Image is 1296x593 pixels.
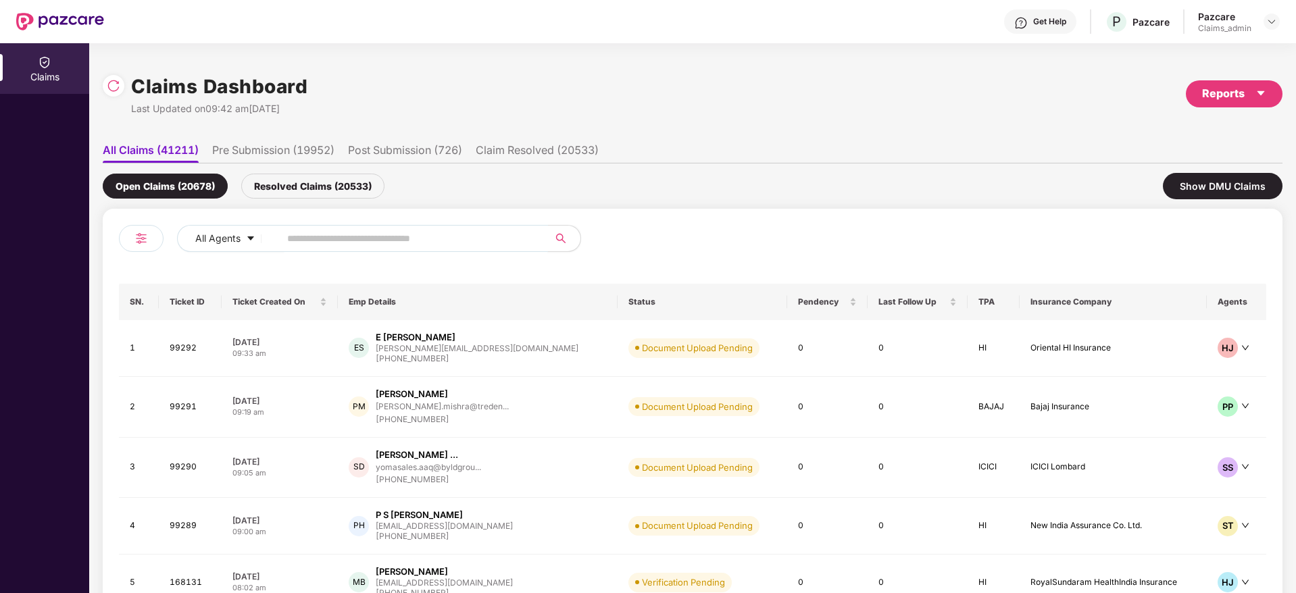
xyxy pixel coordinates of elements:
div: 09:33 am [232,348,327,359]
div: yomasales.aaq@byldgrou... [376,463,481,471]
span: Pendency [798,296,847,307]
li: All Claims (41211) [103,143,199,163]
div: [PHONE_NUMBER] [376,530,513,543]
img: svg+xml;base64,PHN2ZyBpZD0iSGVscC0zMngzMiIgeG1sbnM9Imh0dHA6Ly93d3cudzMub3JnLzIwMDAvc3ZnIiB3aWR0aD... [1014,16,1028,30]
td: BAJAJ [968,377,1020,438]
div: Document Upload Pending [642,400,753,413]
th: Ticket ID [159,284,222,320]
span: down [1241,578,1249,586]
button: All Agentscaret-down [177,225,284,252]
div: E [PERSON_NAME] [376,331,455,344]
th: Ticket Created On [222,284,338,320]
span: search [547,233,574,244]
div: 09:19 am [232,407,327,418]
td: 0 [787,438,868,498]
td: ICICI [968,438,1020,498]
td: 99289 [159,498,222,555]
div: Pazcare [1198,10,1251,23]
span: down [1241,344,1249,352]
div: Last Updated on 09:42 am[DATE] [131,101,307,116]
div: [PERSON_NAME] [376,565,448,578]
div: [PERSON_NAME][EMAIL_ADDRESS][DOMAIN_NAME] [376,344,578,353]
div: [DATE] [232,456,327,467]
span: caret-down [246,234,255,244]
td: 0 [787,377,868,438]
div: Claims_admin [1198,23,1251,34]
td: 0 [868,320,968,377]
div: ST [1218,516,1238,536]
div: SS [1218,457,1238,478]
td: 0 [787,498,868,555]
td: 99291 [159,377,222,438]
span: down [1241,463,1249,471]
th: Status [618,284,787,320]
div: [PHONE_NUMBER] [376,413,509,426]
div: MB [349,572,369,592]
td: 2 [119,377,159,438]
span: caret-down [1255,88,1266,99]
td: 4 [119,498,159,555]
div: Resolved Claims (20533) [241,174,384,199]
div: SD [349,457,369,478]
li: Post Submission (726) [348,143,462,163]
div: Open Claims (20678) [103,174,228,199]
div: [PERSON_NAME].mishra@treden... [376,402,509,411]
th: Emp Details [338,284,617,320]
div: 09:00 am [232,526,327,538]
div: Pazcare [1132,16,1170,28]
td: New India Assurance Co. Ltd. [1020,498,1207,555]
div: Document Upload Pending [642,519,753,532]
div: Show DMU Claims [1163,173,1282,199]
td: Oriental HI Insurance [1020,320,1207,377]
div: [EMAIL_ADDRESS][DOMAIN_NAME] [376,578,513,587]
li: Claim Resolved (20533) [476,143,599,163]
div: [DATE] [232,515,327,526]
td: Bajaj Insurance [1020,377,1207,438]
div: [PERSON_NAME] ... [376,448,458,461]
th: Insurance Company [1020,284,1207,320]
td: 3 [119,438,159,498]
span: down [1241,521,1249,530]
td: 0 [868,377,968,438]
div: Document Upload Pending [642,461,753,474]
td: 0 [787,320,868,377]
div: Verification Pending [642,575,725,589]
th: Last Follow Up [868,284,968,320]
div: [PHONE_NUMBER] [376,353,578,365]
div: [DATE] [232,571,327,582]
span: Ticket Created On [232,296,317,307]
div: P S [PERSON_NAME] [376,509,463,521]
th: Agents [1207,284,1266,320]
img: svg+xml;base64,PHN2ZyBpZD0iRHJvcGRvd24tMzJ4MzIiIHhtbG5zPSJodHRwOi8vd3d3LnczLm9yZy8yMDAwL3N2ZyIgd2... [1266,16,1277,27]
div: Get Help [1033,16,1066,27]
td: HI [968,320,1020,377]
td: 0 [868,498,968,555]
td: ICICI Lombard [1020,438,1207,498]
div: [PHONE_NUMBER] [376,473,481,486]
li: Pre Submission (19952) [212,143,334,163]
img: svg+xml;base64,PHN2ZyB4bWxucz0iaHR0cDovL3d3dy53My5vcmcvMjAwMC9zdmciIHdpZHRoPSIyNCIgaGVpZ2h0PSIyNC... [133,230,149,247]
span: All Agents [195,231,241,246]
img: New Pazcare Logo [16,13,104,30]
th: Pendency [787,284,868,320]
img: svg+xml;base64,PHN2ZyBpZD0iUmVsb2FkLTMyeDMyIiB4bWxucz0iaHR0cDovL3d3dy53My5vcmcvMjAwMC9zdmciIHdpZH... [107,79,120,93]
td: 0 [868,438,968,498]
div: ES [349,338,369,358]
img: svg+xml;base64,PHN2ZyBpZD0iQ2xhaW0iIHhtbG5zPSJodHRwOi8vd3d3LnczLm9yZy8yMDAwL3N2ZyIgd2lkdGg9IjIwIi... [38,55,51,69]
div: [EMAIL_ADDRESS][DOMAIN_NAME] [376,521,513,530]
span: P [1112,14,1121,30]
div: PP [1218,396,1238,417]
div: Reports [1202,85,1266,102]
div: PH [349,516,369,536]
td: 99290 [159,438,222,498]
div: HJ [1218,572,1238,592]
div: [DATE] [232,395,327,407]
td: HI [968,498,1020,555]
div: Document Upload Pending [642,341,753,355]
div: [PERSON_NAME] [376,388,448,401]
td: 99292 [159,320,222,377]
td: 1 [119,320,159,377]
div: [DATE] [232,336,327,348]
div: PM [349,396,369,417]
th: SN. [119,284,159,320]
